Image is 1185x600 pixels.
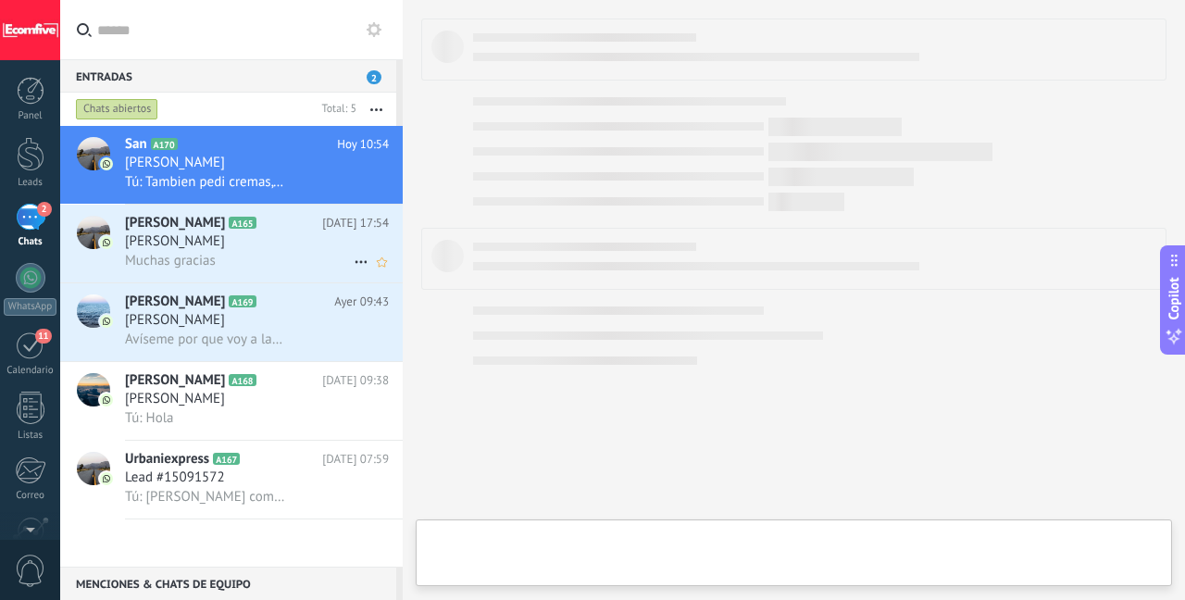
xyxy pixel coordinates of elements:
[4,110,57,122] div: Panel
[4,298,56,316] div: WhatsApp
[322,214,389,232] span: [DATE] 17:54
[125,214,225,232] span: [PERSON_NAME]
[35,329,51,344] span: 11
[125,232,225,251] span: [PERSON_NAME]
[60,126,403,204] a: avatariconSanA170Hoy 10:54[PERSON_NAME]Tú: Tambien pedi cremas, me quedan pero para que no pase l...
[76,98,158,120] div: Chats abiertos
[60,362,403,440] a: avataricon[PERSON_NAME]A168[DATE] 09:38[PERSON_NAME]Tú: Hola
[213,453,240,465] span: A167
[334,293,389,311] span: Ayer 09:43
[125,469,225,487] span: Lead #15091572
[100,315,113,328] img: icon
[100,472,113,485] img: icon
[37,202,52,217] span: 2
[100,394,113,406] img: icon
[322,450,389,469] span: [DATE] 07:59
[229,374,256,386] span: A168
[100,157,113,170] img: icon
[125,371,225,390] span: [PERSON_NAME]
[60,283,403,361] a: avataricon[PERSON_NAME]A169Ayer 09:43[PERSON_NAME]Avíseme por que voy a lanzar una campaña fuerte
[367,70,381,84] span: 2
[4,490,57,502] div: Correo
[125,331,287,348] span: Avíseme por que voy a lanzar una campaña fuerte
[356,93,396,126] button: Más
[125,135,147,154] span: San
[125,154,225,172] span: [PERSON_NAME]
[315,100,356,119] div: Total: 5
[125,488,287,506] span: Tú: [PERSON_NAME] como estas? estuve viendo eso [DATE] y dropi me comenta que eso ya es de la tra...
[322,371,389,390] span: [DATE] 09:38
[60,205,403,282] a: avataricon[PERSON_NAME]A165[DATE] 17:54[PERSON_NAME]Muchas gracias
[151,138,178,150] span: A170
[1165,278,1183,320] span: Copilot
[125,450,209,469] span: Urbaniexpress
[100,236,113,249] img: icon
[125,390,225,408] span: [PERSON_NAME]
[125,252,216,269] span: Muchas gracias
[4,430,57,442] div: Listas
[60,59,396,93] div: Entradas
[4,177,57,189] div: Leads
[229,217,256,229] span: A165
[60,567,396,600] div: Menciones & Chats de equipo
[125,409,174,427] span: Tú: Hola
[4,365,57,377] div: Calendario
[125,293,225,311] span: [PERSON_NAME]
[337,135,389,154] span: Hoy 10:54
[229,295,256,307] span: A169
[125,311,225,330] span: [PERSON_NAME]
[60,441,403,519] a: avatariconUrbaniexpressA167[DATE] 07:59Lead #15091572Tú: [PERSON_NAME] como estas? estuve viendo ...
[125,173,287,191] span: Tú: Tambien pedi cremas, me quedan pero para que no pase lo de los lapices
[4,236,57,248] div: Chats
